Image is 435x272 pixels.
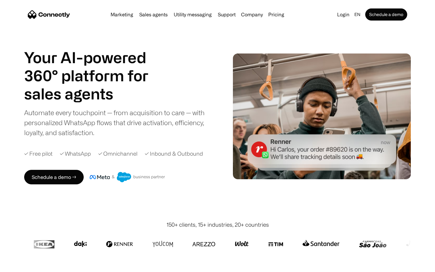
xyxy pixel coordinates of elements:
[6,261,36,270] aside: Language selected: English
[145,150,203,158] div: ✓ Inbound & Outbound
[365,8,407,21] a: Schedule a demo
[24,150,53,158] div: ✓ Free pilot
[335,10,352,19] a: Login
[98,150,137,158] div: ✓ Omnichannel
[241,10,263,19] div: Company
[108,12,136,17] a: Marketing
[215,12,238,17] a: Support
[166,221,269,229] div: 150+ clients, 15+ industries, 20+ countries
[90,172,165,182] img: Meta and Salesforce business partner badge.
[171,12,214,17] a: Utility messaging
[24,85,163,103] h1: sales agents
[60,150,91,158] div: ✓ WhatsApp
[137,12,170,17] a: Sales agents
[354,10,360,19] div: en
[24,170,84,184] a: Schedule a demo →
[266,12,287,17] a: Pricing
[12,261,36,270] ul: Language list
[24,108,214,138] div: Automate every touchpoint — from acquisition to care — with personalized WhatsApp flows that driv...
[24,48,163,85] h1: Your AI-powered 360° platform for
